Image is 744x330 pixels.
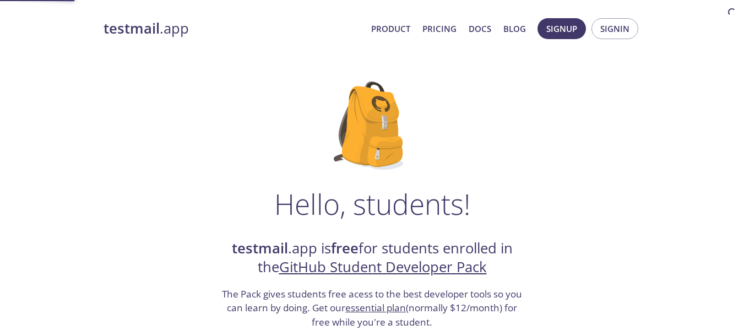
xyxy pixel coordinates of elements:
a: Blog [503,21,526,36]
a: Product [371,21,410,36]
span: Signup [546,21,577,36]
button: Signup [537,18,586,39]
h2: .app is for students enrolled in the [221,239,524,277]
img: github-student-backpack.png [334,82,410,170]
a: GitHub Student Developer Pack [279,257,487,277]
button: Signin [591,18,638,39]
a: testmail.app [104,19,362,38]
span: Signin [600,21,629,36]
h3: The Pack gives students free acess to the best developer tools so you can learn by doing. Get our... [221,287,524,329]
strong: testmail [232,239,288,258]
strong: free [331,239,359,258]
a: Pricing [422,21,457,36]
h1: Hello, students! [274,187,470,220]
a: essential plan [345,301,406,314]
a: Docs [469,21,491,36]
strong: testmail [104,19,160,38]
